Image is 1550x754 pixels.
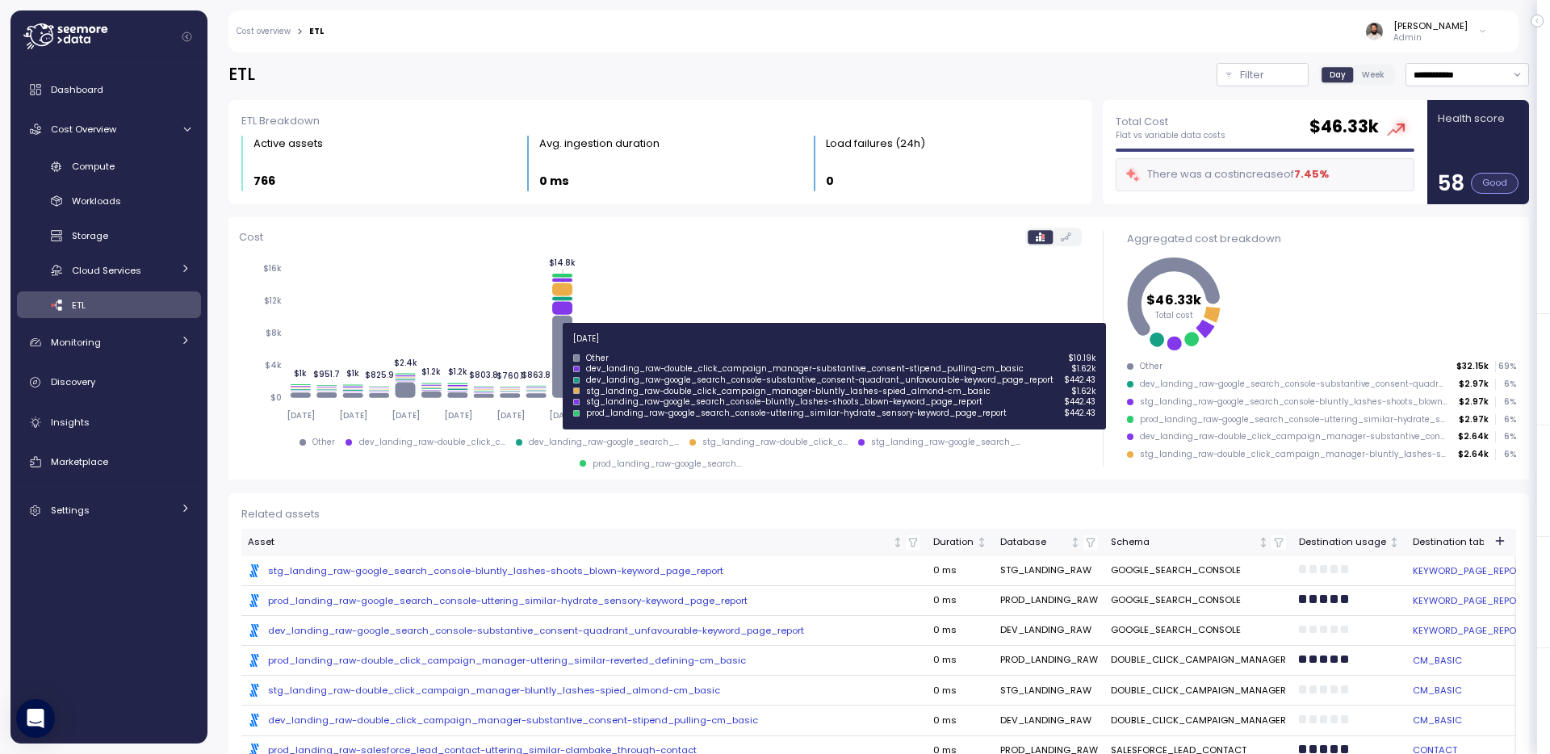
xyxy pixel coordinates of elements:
[265,328,281,338] tspan: $8k
[927,529,994,556] th: DurationNot sorted
[1070,537,1081,548] div: Not sorted
[72,195,121,207] span: Workloads
[364,370,393,380] tspan: $825.9
[1104,616,1292,646] td: GOOGLE_SEARCH_CONSOLE
[1458,431,1489,442] p: $2.64k
[313,369,340,379] tspan: $951.7
[17,406,201,438] a: Insights
[72,264,141,277] span: Cloud Services
[248,654,920,667] a: prod_landing_raw-double_click_campaign_manager-uttering_similar-reverted_defining-cm_basic
[1217,63,1309,86] button: Filter
[1020,410,1048,421] tspan: [DATE]
[237,27,291,36] a: Cost overview
[548,410,576,421] tspan: [DATE]
[248,714,920,727] div: dev_landing_raw-double_click_campaign_manager-substantive_consent-stipend_pulling-cm_basic
[72,229,108,242] span: Storage
[264,360,281,371] tspan: $4k
[248,624,920,637] div: dev_landing_raw-google_search_console-substantive_consent-quadrant_unfavourable-keyword_page_report
[915,410,943,421] tspan: [DATE]
[1127,231,1516,247] div: Aggregated cost breakdown
[522,370,551,380] tspan: $863.8
[976,537,987,548] div: Not sorted
[549,258,576,268] tspan: $14.8k
[51,504,90,517] span: Settings
[994,676,1104,706] td: STG_LANDING_RAW
[1393,19,1468,32] div: [PERSON_NAME]
[927,616,994,646] td: 0 ms
[927,676,994,706] td: 0 ms
[814,365,834,375] tspan: $1.5k
[339,410,367,421] tspan: [DATE]
[297,27,303,37] div: >
[294,368,307,379] tspan: $1k
[72,299,86,312] span: ETL
[1459,379,1489,390] p: $2.97k
[1116,114,1225,130] p: Total Cost
[17,326,201,358] a: Monitoring
[1146,290,1201,308] tspan: $46.33k
[1366,23,1383,40] img: ACg8ocLskjvUhBDgxtSFCRx4ztb74ewwa1VrVEuDBD_Ho1mrTsQB-QE=s96-c
[1496,414,1515,425] p: 6 %
[1140,414,1448,425] div: prod_landing_raw-google_search_console-uttering_similar-hydrate_sensory-keyword_page_report
[1240,67,1264,83] p: Filter
[1458,449,1489,460] p: $2.64k
[1456,361,1489,372] p: $32.15k
[994,586,1104,616] td: PROD_LANDING_RAW
[51,375,95,388] span: Discovery
[1111,535,1255,550] div: Schema
[826,136,925,152] div: Load failures (24h)
[1104,586,1292,616] td: GOOGLE_SEARCH_CONSOLE
[1393,32,1468,44] p: Admin
[17,446,201,478] a: Marketplace
[927,556,994,586] td: 0 ms
[421,367,441,378] tspan: $1.2k
[393,358,417,368] tspan: $2.4k
[1104,646,1292,676] td: DOUBLE_CLICK_CAMPAIGN_MANAGER
[601,410,629,421] tspan: [DATE]
[657,359,677,370] tspan: $2.1k
[1459,396,1489,408] p: $2.97k
[1140,379,1448,390] div: dev_landing_raw-google_search_console-substantive_consent-quadrant_unfavourable-keyword_page_report
[735,367,755,377] tspan: $1.3k
[788,364,808,375] tspan: $1.5k
[262,264,281,274] tspan: $16k
[1049,376,1070,387] tspan: $14.3
[496,371,523,381] tspan: $760.1
[51,416,90,429] span: Insights
[17,367,201,399] a: Discovery
[1299,535,1386,550] div: Destination usage
[826,172,834,191] p: 0
[1140,396,1448,408] div: stg_landing_raw-google_search_console-bluntly_lashes-shoots_blown-keyword_page_report
[933,535,974,550] div: Duration
[241,113,1079,129] div: ETL Breakdown
[469,371,498,381] tspan: $803.8
[253,136,323,152] div: Active assets
[994,706,1104,735] td: DEV_LANDING_RAW
[653,410,681,421] tspan: [DATE]
[888,374,917,384] tspan: $357.6
[1459,414,1489,425] p: $2.97k
[939,373,971,383] tspan: $445.4
[1362,69,1385,81] span: Week
[51,455,108,468] span: Marketplace
[1471,173,1519,194] div: Good
[17,153,201,180] a: Compute
[309,27,324,36] div: ETL
[1496,449,1515,460] p: 6 %
[1438,173,1464,194] p: 58
[177,31,197,43] button: Collapse navigation
[1104,676,1292,706] td: DOUBLE_CLICK_CAMPAIGN_MANAGER
[16,699,55,738] div: Open Intercom Messenger
[1258,537,1269,548] div: Not sorted
[312,437,335,448] div: Other
[241,506,1516,522] div: Related assets
[994,556,1104,586] td: STG_LANDING_RAW
[1330,69,1346,81] span: Day
[1140,449,1447,460] div: stg_landing_raw-double_click_campaign_manager-bluntly_lashes-spied_almond-cm_basic
[248,684,920,697] div: stg_landing_raw-double_click_campaign_manager-bluntly_lashes-spied_almond-cm_basic
[248,594,920,607] div: prod_landing_raw-google_search_console-uttering_similar-hydrate_sensory-keyword_page_report
[966,371,996,382] tspan: $674.8
[758,410,786,421] tspan: [DATE]
[1309,115,1379,139] h2: $ 46.33k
